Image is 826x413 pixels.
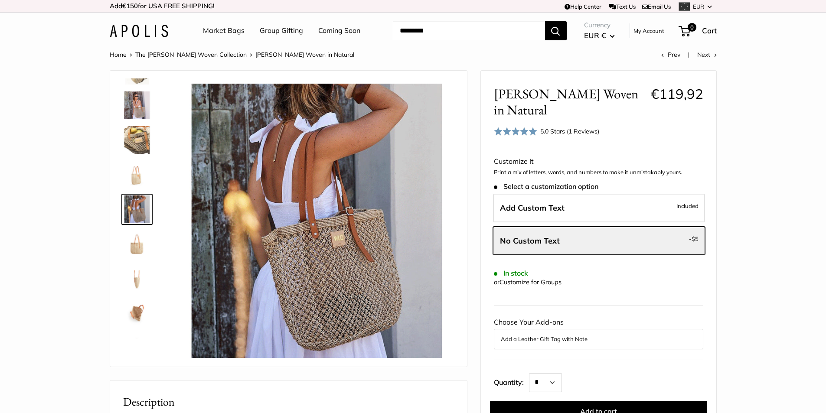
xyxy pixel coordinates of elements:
[651,85,703,102] span: €119,92
[494,182,598,191] span: Select a customization option
[121,90,153,121] a: Mercado Woven in Natural
[123,195,151,223] img: Mercado Woven in Natural
[203,24,245,37] a: Market Bags
[123,230,151,258] img: Mercado Woven in Natural
[179,84,454,358] img: Mercado Woven in Natural
[584,29,615,42] button: EUR €
[679,24,717,38] a: 0 Cart
[494,125,600,137] div: 5.0 Stars (1 Reviews)
[110,51,127,59] a: Home
[494,276,562,288] div: or
[500,278,562,286] a: Customize for Groups
[702,26,717,35] span: Cart
[501,334,696,344] button: Add a Leather Gift Tag with Note
[123,334,151,362] img: Mercado Woven in Natural
[584,31,606,40] span: EUR €
[494,269,528,277] span: In stock
[318,24,360,37] a: Coming Soon
[255,51,354,59] span: [PERSON_NAME] Woven in Natural
[110,25,168,37] img: Apolis
[494,371,529,392] label: Quantity:
[123,299,151,327] img: Mercado Woven in Natural
[121,124,153,156] a: Mercado Woven in Natural
[584,19,615,31] span: Currency
[123,126,151,154] img: Mercado Woven in Natural
[135,51,247,59] a: The [PERSON_NAME] Woven Collection
[565,3,601,10] a: Help Center
[500,203,565,213] span: Add Custom Text
[121,263,153,294] a: Mercado Woven in Natural
[110,49,354,60] nav: Breadcrumb
[494,316,703,349] div: Choose Your Add-ons
[494,168,703,177] p: Print a mix of letters, words, and numbers to make it unmistakably yours.
[494,86,644,118] span: [PERSON_NAME] Woven in Natural
[121,228,153,260] a: Mercado Woven in Natural
[540,127,599,136] div: 5.0 Stars (1 Reviews)
[687,23,696,32] span: 0
[260,24,303,37] a: Group Gifting
[493,194,705,222] label: Add Custom Text
[676,201,699,211] span: Included
[122,2,138,10] span: €150
[494,155,703,168] div: Customize It
[121,159,153,190] a: Mercado Woven in Natural
[609,3,636,10] a: Text Us
[121,332,153,364] a: Mercado Woven in Natural
[123,161,151,189] img: Mercado Woven in Natural
[689,234,699,244] span: -
[642,3,671,10] a: Email Us
[123,91,151,119] img: Mercado Woven in Natural
[121,194,153,225] a: Mercado Woven in Natural
[693,3,704,10] span: EUR
[500,236,560,246] span: No Custom Text
[393,21,545,40] input: Search...
[493,227,705,255] label: Leave Blank
[697,51,717,59] a: Next
[633,26,664,36] a: My Account
[123,393,454,410] h2: Description
[692,235,699,242] span: $5
[545,21,567,40] button: Search
[661,51,680,59] a: Prev
[123,265,151,293] img: Mercado Woven in Natural
[121,298,153,329] a: Mercado Woven in Natural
